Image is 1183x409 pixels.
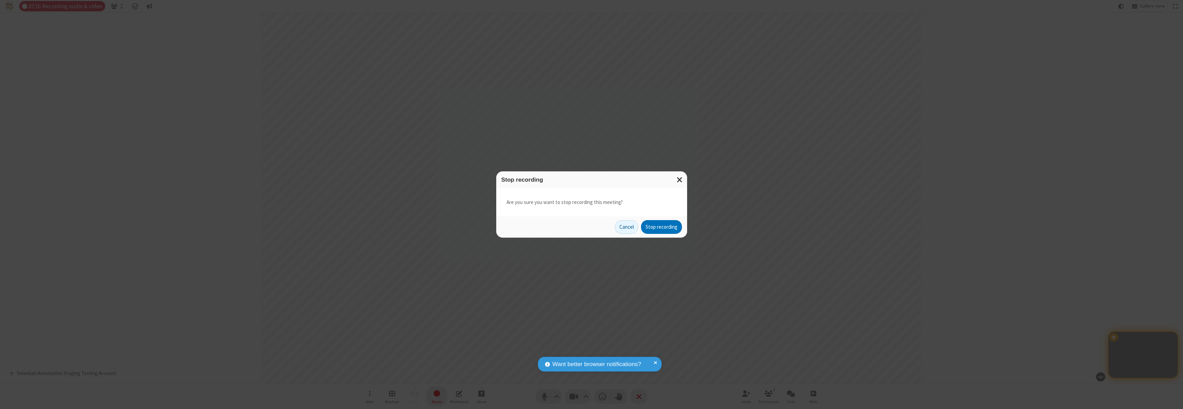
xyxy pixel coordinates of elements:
button: Close modal [673,171,687,188]
h3: Stop recording [501,177,682,183]
button: Cancel [615,220,638,234]
button: Stop recording [641,220,682,234]
div: Are you sure you want to stop recording this meeting? [496,188,687,217]
span: Want better browser notifications? [552,360,641,369]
